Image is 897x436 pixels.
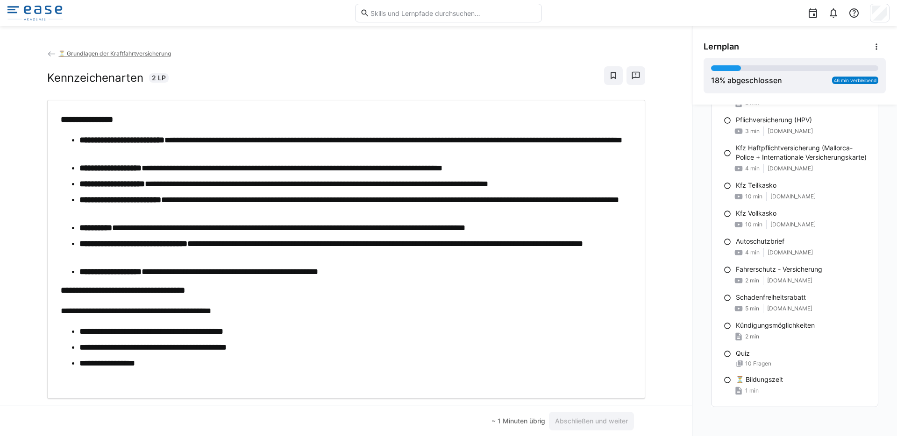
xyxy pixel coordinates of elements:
p: Autoschutzbrief [736,237,784,246]
span: ⏳ Grundlagen der Kraftfahrtversicherung [58,50,171,57]
span: [DOMAIN_NAME] [767,305,812,312]
span: Lernplan [704,42,739,52]
span: 1 min [745,387,759,394]
span: [DOMAIN_NAME] [768,127,813,135]
span: 2 min [745,277,759,284]
span: 2 min [745,333,759,340]
span: [DOMAIN_NAME] [767,277,812,284]
p: Fahrerschutz - Versicherung [736,265,822,274]
button: Abschließen und weiter [549,412,634,430]
div: % abgeschlossen [711,75,782,86]
span: 18 [711,76,719,85]
span: [DOMAIN_NAME] [770,221,816,228]
span: [DOMAIN_NAME] [768,249,813,256]
span: 46 min verbleibend [834,77,876,83]
span: 10 min [745,221,762,228]
span: 4 min [745,165,760,172]
div: ~ 1 Minuten übrig [491,416,545,426]
p: Kfz Haftpflichtversicherung (Mallorca-Police + Internationale Versicherungskarte) [736,143,870,162]
span: 10 min [745,193,762,200]
span: 2 LP [152,73,166,83]
span: 10 Fragen [745,360,771,367]
p: Kündigungsmöglichkeiten [736,321,815,330]
span: 4 min [745,249,760,256]
span: [DOMAIN_NAME] [768,165,813,172]
h2: Kennzeichenarten [47,71,143,85]
span: [DOMAIN_NAME] [770,193,816,200]
p: Kfz Vollkasko [736,209,776,218]
p: Kfz Teilkasko [736,181,776,190]
p: Quiz [736,349,750,358]
input: Skills und Lernpfade durchsuchen… [370,9,537,17]
span: 3 min [745,127,760,135]
p: Pflichversicherung (HPV) [736,115,812,125]
a: ⏳ Grundlagen der Kraftfahrtversicherung [47,50,171,57]
p: ⏳ Bildungszeit [736,375,783,384]
p: Schadenfreiheitsrabatt [736,293,806,302]
span: Abschließen und weiter [554,416,629,426]
span: 5 min [745,305,759,312]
